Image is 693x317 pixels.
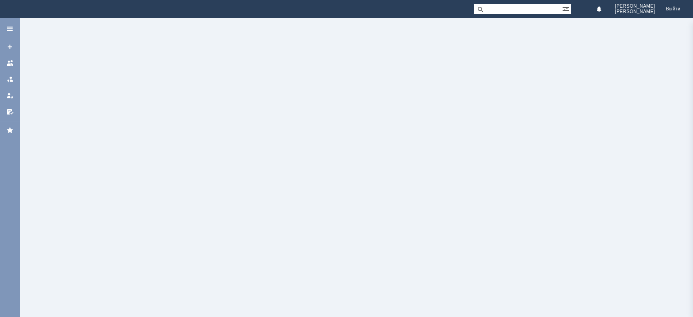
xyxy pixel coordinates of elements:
[3,40,17,54] a: Создать заявку
[615,9,655,14] span: [PERSON_NAME]
[3,72,17,87] a: Заявки в моей ответственности
[3,88,17,103] a: Мои заявки
[615,4,655,9] span: [PERSON_NAME]
[3,56,17,70] a: Заявки на командах
[562,4,571,13] span: Расширенный поиск
[3,105,17,119] a: Мои согласования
